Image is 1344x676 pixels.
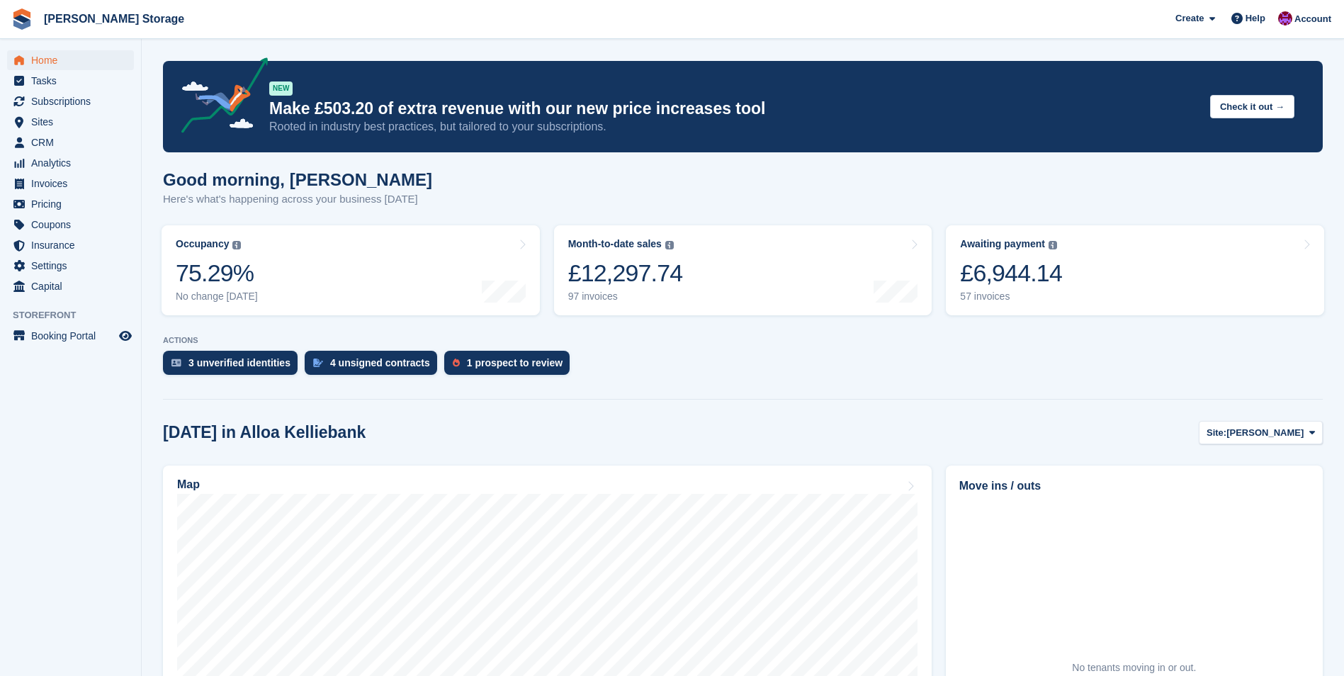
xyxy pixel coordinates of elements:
div: 4 unsigned contracts [330,357,430,368]
div: 97 invoices [568,291,683,303]
div: 75.29% [176,259,258,288]
a: menu [7,91,134,111]
div: Month-to-date sales [568,238,662,250]
img: Audra Whitelaw [1278,11,1292,26]
span: Insurance [31,235,116,255]
span: Sites [31,112,116,132]
span: Capital [31,276,116,296]
div: NEW [269,81,293,96]
p: Rooted in industry best practices, but tailored to your subscriptions. [269,119,1199,135]
p: ACTIONS [163,336,1323,345]
div: Occupancy [176,238,229,250]
a: Occupancy 75.29% No change [DATE] [162,225,540,315]
a: [PERSON_NAME] Storage [38,7,190,30]
a: menu [7,276,134,296]
a: menu [7,133,134,152]
a: 1 prospect to review [444,351,577,382]
img: icon-info-grey-7440780725fd019a000dd9b08b2336e03edf1995a4989e88bcd33f0948082b44.svg [232,241,241,249]
h2: [DATE] in Alloa Kelliebank [163,423,366,442]
div: 3 unverified identities [188,357,290,368]
img: prospect-51fa495bee0391a8d652442698ab0144808aea92771e9ea1ae160a38d050c398.svg [453,359,460,367]
div: No change [DATE] [176,291,258,303]
span: Coupons [31,215,116,235]
h1: Good morning, [PERSON_NAME] [163,170,432,189]
span: Site: [1207,426,1226,440]
a: menu [7,194,134,214]
button: Check it out → [1210,95,1294,118]
img: icon-info-grey-7440780725fd019a000dd9b08b2336e03edf1995a4989e88bcd33f0948082b44.svg [665,241,674,249]
div: £12,297.74 [568,259,683,288]
span: Analytics [31,153,116,173]
h2: Map [177,478,200,491]
div: £6,944.14 [960,259,1062,288]
a: Awaiting payment £6,944.14 57 invoices [946,225,1324,315]
span: Tasks [31,71,116,91]
p: Here's what's happening across your business [DATE] [163,191,432,208]
span: Booking Portal [31,326,116,346]
a: menu [7,215,134,235]
a: menu [7,174,134,193]
div: No tenants moving in or out. [1072,660,1196,675]
span: Account [1294,12,1331,26]
img: icon-info-grey-7440780725fd019a000dd9b08b2336e03edf1995a4989e88bcd33f0948082b44.svg [1049,241,1057,249]
a: menu [7,153,134,173]
img: price-adjustments-announcement-icon-8257ccfd72463d97f412b2fc003d46551f7dbcb40ab6d574587a9cd5c0d94... [169,57,269,138]
img: verify_identity-adf6edd0f0f0b5bbfe63781bf79b02c33cf7c696d77639b501bdc392416b5a36.svg [171,359,181,367]
span: Storefront [13,308,141,322]
div: 1 prospect to review [467,357,563,368]
span: CRM [31,133,116,152]
a: Preview store [117,327,134,344]
a: Month-to-date sales £12,297.74 97 invoices [554,225,932,315]
span: Settings [31,256,116,276]
img: contract_signature_icon-13c848040528278c33f63329250d36e43548de30e8caae1d1a13099fd9432cc5.svg [313,359,323,367]
div: Awaiting payment [960,238,1045,250]
a: menu [7,256,134,276]
span: Invoices [31,174,116,193]
a: menu [7,50,134,70]
span: Create [1175,11,1204,26]
p: Make £503.20 of extra revenue with our new price increases tool [269,98,1199,119]
a: menu [7,235,134,255]
a: 4 unsigned contracts [305,351,444,382]
span: Subscriptions [31,91,116,111]
img: stora-icon-8386f47178a22dfd0bd8f6a31ec36ba5ce8667c1dd55bd0f319d3a0aa187defe.svg [11,9,33,30]
a: 3 unverified identities [163,351,305,382]
a: menu [7,71,134,91]
span: Help [1246,11,1265,26]
a: menu [7,112,134,132]
span: [PERSON_NAME] [1226,426,1304,440]
button: Site: [PERSON_NAME] [1199,421,1323,444]
span: Pricing [31,194,116,214]
div: 57 invoices [960,291,1062,303]
span: Home [31,50,116,70]
a: menu [7,326,134,346]
h2: Move ins / outs [959,478,1309,495]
